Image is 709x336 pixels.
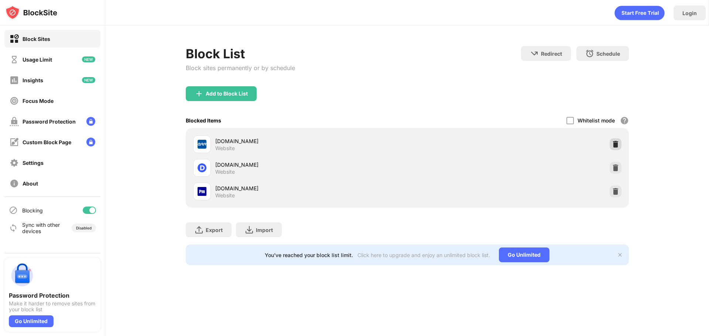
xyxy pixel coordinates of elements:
img: customize-block-page-off.svg [10,138,19,147]
div: Website [215,169,235,175]
img: block-on.svg [10,34,19,44]
div: Login [682,10,697,16]
div: You’ve reached your block list limit. [265,252,353,258]
div: Block sites permanently or by schedule [186,64,295,72]
img: new-icon.svg [82,77,95,83]
div: Usage Limit [23,56,52,63]
div: Website [215,145,235,152]
img: logo-blocksite.svg [5,5,57,20]
div: [DOMAIN_NAME] [215,184,407,192]
img: sync-icon.svg [9,224,18,232]
div: Import [256,227,273,233]
img: blocking-icon.svg [9,206,18,215]
div: Go Unlimited [9,315,54,327]
div: Custom Block Page [23,139,71,145]
img: insights-off.svg [10,76,19,85]
img: lock-menu.svg [86,138,95,146]
div: Redirect [541,51,562,57]
div: Add to Block List [206,91,248,97]
img: favicons [198,187,206,196]
div: Sync with other devices [22,222,60,234]
div: Make it harder to remove sites from your block list [9,301,96,312]
img: push-password-protection.svg [9,262,35,289]
div: Schedule [596,51,620,57]
div: Block Sites [23,36,50,42]
div: Focus Mode [23,98,54,104]
div: Disabled [76,226,92,230]
div: Website [215,192,235,199]
div: Go Unlimited [499,247,549,262]
img: favicons [198,140,206,149]
img: x-button.svg [617,252,623,258]
div: [DOMAIN_NAME] [215,137,407,145]
img: settings-off.svg [10,158,19,167]
img: favicons [198,163,206,172]
div: Blocking [22,207,43,214]
div: Click here to upgrade and enjoy an unlimited block list. [357,252,490,258]
div: Block List [186,46,295,61]
div: Insights [23,77,43,83]
div: Export [206,227,223,233]
div: About [23,180,38,187]
img: lock-menu.svg [86,117,95,126]
div: Password Protection [23,118,76,125]
img: focus-off.svg [10,96,19,105]
img: about-off.svg [10,179,19,188]
img: time-usage-off.svg [10,55,19,64]
img: new-icon.svg [82,56,95,62]
div: [DOMAIN_NAME] [215,161,407,169]
img: password-protection-off.svg [10,117,19,126]
div: animation [614,6,665,20]
div: Settings [23,160,44,166]
div: Password Protection [9,292,96,299]
div: Blocked Items [186,117,221,124]
div: Whitelist mode [578,117,615,124]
